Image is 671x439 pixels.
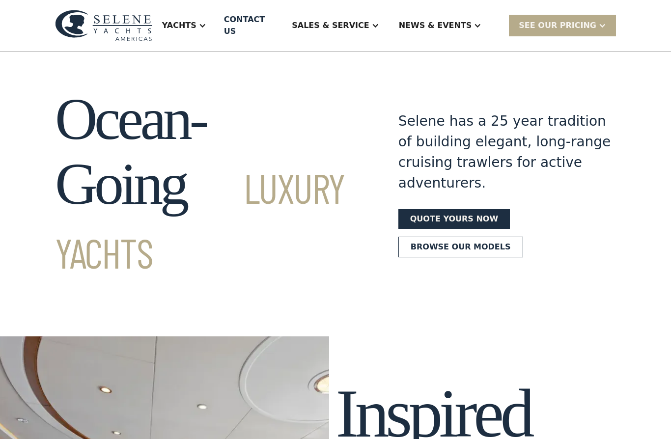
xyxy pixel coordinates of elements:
img: logo [55,10,152,41]
a: Browse our models [398,237,523,257]
div: SEE Our Pricing [509,15,616,36]
div: SEE Our Pricing [519,20,596,31]
div: Sales & Service [282,6,389,45]
div: Contact US [224,14,275,37]
a: Quote yours now [398,209,510,229]
span: Luxury Yachts [55,163,345,277]
div: Sales & Service [292,20,369,31]
div: Yachts [152,6,216,45]
div: Selene has a 25 year tradition of building elegant, long-range cruising trawlers for active adven... [398,111,616,193]
div: News & EVENTS [399,20,472,31]
h1: Ocean-Going [55,87,363,281]
div: News & EVENTS [389,6,492,45]
div: Yachts [162,20,196,31]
